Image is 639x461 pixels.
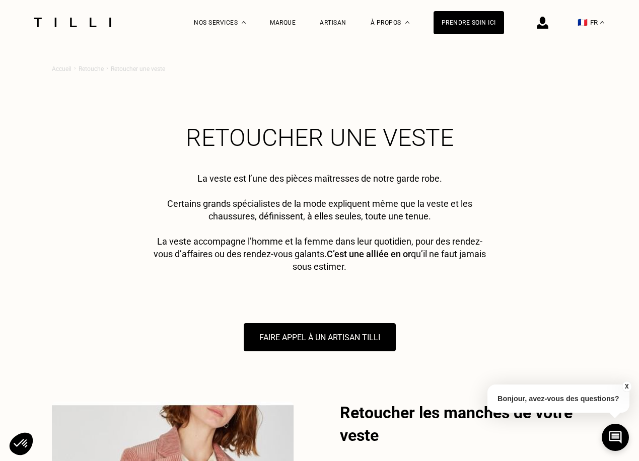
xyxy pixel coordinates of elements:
img: icône connexion [537,17,548,29]
button: FAIRE APPEL À UN ARTISAN TILLI [244,323,396,351]
a: Accueil [52,62,72,73]
a: Retoucher une veste [111,62,165,73]
img: menu déroulant [600,21,604,24]
a: Retouche [79,62,104,73]
button: X [621,381,631,392]
span: Retoucher une veste [111,65,165,72]
span: › [74,64,76,71]
span: Certains grands spécialistes de la mode expliquent même que la veste et les chaussures, définisse... [167,198,472,221]
p: Bonjour, avez-vous des questions? [487,385,629,413]
span: La veste est l’une des pièces maîtresses de notre garde robe. [197,173,442,184]
span: Retoucher une veste [186,123,454,152]
span: C’est une alliée en or [327,249,411,259]
span: 🇫🇷 [578,18,588,27]
span: Accueil [52,65,72,72]
a: Marque [270,19,296,26]
h2: Retoucher les manches de votre veste [340,402,588,447]
span: La veste accompagne l’homme et la femme dans leur quotidien, pour des rendez-vous d’affaires ou d... [154,236,482,259]
span: Retouche [79,65,104,72]
img: Menu déroulant [242,21,246,24]
img: Menu déroulant à propos [405,21,409,24]
a: Prendre soin ici [434,11,504,34]
span: › [106,64,108,71]
img: Logo du service de couturière Tilli [30,18,115,27]
a: Artisan [320,19,346,26]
